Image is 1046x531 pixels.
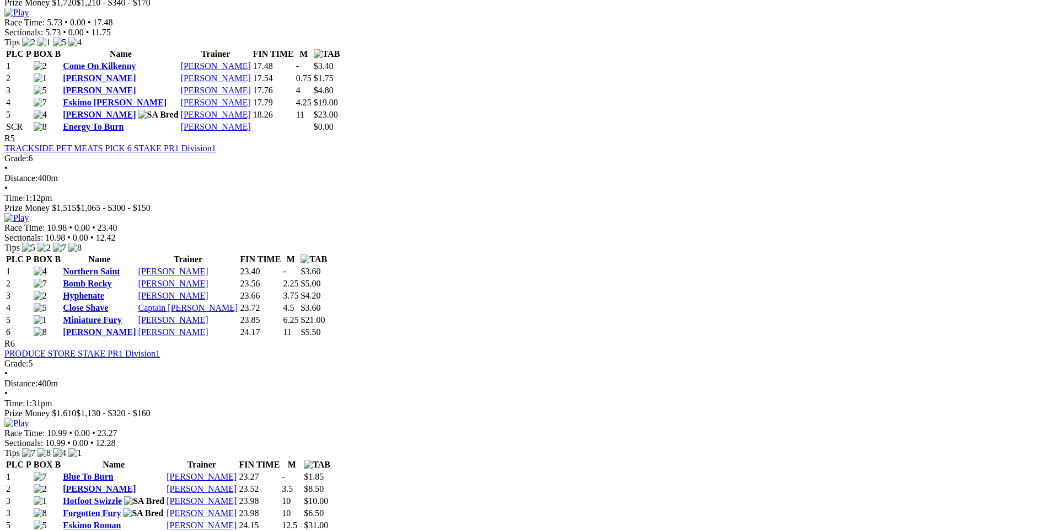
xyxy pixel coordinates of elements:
text: 4 [296,86,301,95]
span: $23.00 [314,110,338,119]
span: R6 [4,339,15,348]
span: 0.00 [70,18,85,27]
span: $5.50 [301,327,320,337]
a: Blue To Burn [63,472,114,481]
td: 24.17 [239,327,281,338]
a: [PERSON_NAME] [167,484,237,493]
span: Time: [4,399,25,408]
div: 400m [4,173,1042,183]
span: R5 [4,134,15,143]
a: [PERSON_NAME] [167,508,237,518]
text: 6.25 [283,315,298,325]
td: 3 [6,508,32,519]
span: $3.60 [301,267,320,276]
span: 10.98 [47,223,67,232]
span: • [90,233,94,242]
span: B [55,254,61,264]
img: 8 [34,508,47,518]
a: [PERSON_NAME] [63,110,136,119]
a: [PERSON_NAME] [63,484,136,493]
th: Name [62,459,165,470]
td: 23.66 [239,290,281,301]
img: 2 [34,291,47,301]
text: 11 [283,327,291,337]
a: [PERSON_NAME] [63,86,136,95]
a: [PERSON_NAME] [63,73,136,83]
span: Grade: [4,153,29,163]
img: 1 [37,38,51,47]
td: 5 [6,109,32,120]
span: Race Time: [4,18,45,27]
span: Race Time: [4,428,45,438]
td: 4 [6,97,32,108]
span: 23.27 [98,428,117,438]
span: • [4,183,8,193]
div: 5 [4,359,1042,369]
span: • [4,369,8,378]
img: 5 [22,243,35,253]
span: $8.50 [304,484,324,493]
a: Bomb Rocky [63,279,111,288]
td: 5 [6,520,32,531]
img: 8 [37,448,51,458]
th: Name [62,49,179,60]
img: TAB [301,254,327,264]
td: 23.98 [238,508,280,519]
a: Eskimo Roman [63,521,121,530]
span: $1.75 [314,73,334,83]
th: Name [62,254,136,265]
span: $10.00 [304,496,328,506]
a: [PERSON_NAME] [181,61,251,71]
img: 1 [68,448,82,458]
span: 5.73 [47,18,62,27]
td: 17.76 [253,85,294,96]
a: Come On Kilkenny [63,61,136,71]
img: SA Bred [123,508,163,518]
td: 24.15 [238,520,280,531]
img: 1 [34,496,47,506]
a: [PERSON_NAME] [138,315,208,325]
a: [PERSON_NAME] [181,110,251,119]
text: 3.5 [282,484,293,493]
td: 18.26 [253,109,294,120]
text: 4.25 [296,98,312,107]
img: 2 [22,38,35,47]
td: 23.72 [239,302,281,314]
td: 23.56 [239,278,281,289]
text: 10 [282,496,291,506]
a: [PERSON_NAME] [181,73,251,83]
img: 2 [34,484,47,494]
img: 8 [34,327,47,337]
th: Trainer [180,49,251,60]
img: TAB [314,49,340,59]
a: Forgotten Fury [63,508,121,518]
img: 7 [34,472,47,482]
text: 12.5 [282,521,297,530]
span: $1,130 - $320 - $160 [76,408,151,418]
span: 0.00 [73,233,88,242]
span: $3.40 [314,61,334,71]
span: PLC [6,254,24,264]
div: 400m [4,379,1042,389]
span: • [69,428,72,438]
span: BOX [34,460,53,469]
a: Close Shave [63,303,108,312]
th: FIN TIME [253,49,294,60]
img: 5 [34,86,47,95]
span: • [92,223,95,232]
text: 0.75 [296,73,312,83]
img: 1 [34,315,47,325]
th: FIN TIME [238,459,280,470]
th: M [281,459,302,470]
img: Play [4,8,29,18]
img: 7 [22,448,35,458]
img: 2 [37,243,51,253]
span: 0.00 [68,28,84,37]
a: [PERSON_NAME] [181,86,251,95]
span: Grade: [4,359,29,368]
span: 17.48 [93,18,113,27]
img: 8 [68,243,82,253]
span: Distance: [4,379,37,388]
img: TAB [304,460,330,470]
span: Race Time: [4,223,45,232]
